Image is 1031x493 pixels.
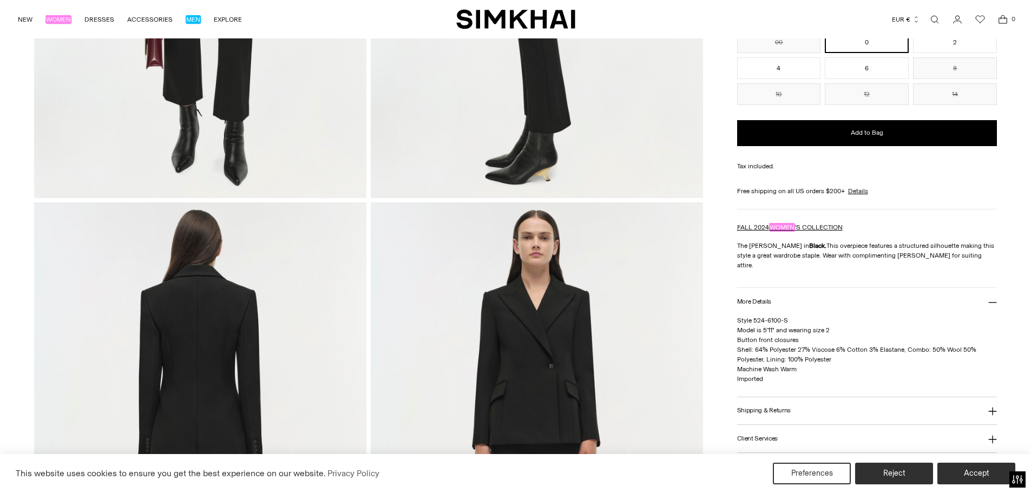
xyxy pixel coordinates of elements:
p: The [PERSON_NAME] in This overpiece features a structured silhouette making this style a great wa... [737,241,997,270]
button: Client Services [737,425,997,452]
a: FALL 2024WOMEN'S COLLECTION [737,223,843,232]
button: 10 [737,83,821,105]
a: ACCESSORIES [127,8,173,31]
button: 0 [825,31,909,53]
button: 4 [737,57,821,79]
span: Style 524-6100-S Model is 5'11" and wearing size 2 Button front closures Shell: 64% Polyester 27%... [737,317,976,383]
button: Add to Bag [737,120,997,146]
span: Add to Bag [851,128,883,137]
a: EXPLORE [214,8,242,31]
a: Wishlist [969,9,991,30]
em: WOMEN [769,223,795,232]
a: Privacy Policy (opens in a new tab) [326,465,381,482]
a: DRESSES [84,8,114,31]
strong: Black. [809,242,826,249]
button: Accept [937,463,1015,484]
a: Details [848,186,868,196]
h3: More Details [737,298,771,305]
a: MEN [186,8,201,31]
button: Reject [855,463,933,484]
button: 12 [825,83,909,105]
a: Go to the account page [947,9,968,30]
h3: Client Services [737,435,778,442]
button: Preferences [773,463,851,484]
div: Tax included. [737,161,997,171]
a: NEW [18,8,32,31]
button: 2 [913,31,997,53]
button: More Details [737,288,997,315]
span: 0 [1008,14,1018,24]
button: 00 [737,31,821,53]
button: 6 [825,57,909,79]
div: Free shipping on all US orders $200+ [737,186,997,196]
a: Open search modal [924,9,945,30]
button: EUR € [892,8,920,31]
button: About [PERSON_NAME] [737,453,997,481]
button: Shipping & Returns [737,397,997,425]
span: This website uses cookies to ensure you get the best experience on our website. [16,468,326,478]
a: Open cart modal [992,9,1014,30]
button: 14 [913,83,997,105]
a: WOMEN [45,8,71,31]
h3: Shipping & Returns [737,407,791,414]
a: SIMKHAI [456,9,575,30]
button: 8 [913,57,997,79]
